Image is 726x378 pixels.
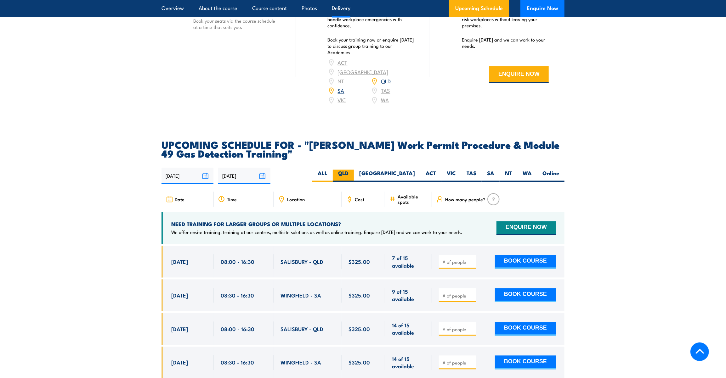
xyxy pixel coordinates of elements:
span: Available spots [398,194,428,205]
input: # of people [442,326,474,333]
span: WINGFIELD - SA [281,292,321,299]
span: Date [175,197,184,202]
span: [DATE] [171,359,188,366]
span: Cost [355,197,364,202]
h4: NEED TRAINING FOR LARGER GROUPS OR MULTIPLE LOCATIONS? [171,221,462,228]
input: From date [162,168,213,184]
span: Location [287,197,305,202]
label: WA [517,170,537,182]
span: 14 of 15 available [392,355,425,370]
label: NT [500,170,517,182]
span: SALISBURY - QLD [281,258,323,265]
label: ALL [312,170,333,182]
p: Book your training now or enquire [DATE] to discuss group training to our Academies [328,36,415,55]
input: # of people [442,259,474,265]
a: SA [338,87,344,94]
a: QLD [381,77,391,85]
span: WINGFIELD - SA [281,359,321,366]
label: [GEOGRAPHIC_DATA] [354,170,420,182]
button: ENQUIRE NOW [496,221,556,235]
button: BOOK COURSE [495,356,556,370]
label: ACT [420,170,441,182]
span: 08:00 - 16:30 [221,325,254,333]
span: SALISBURY - QLD [281,325,323,333]
span: $325.00 [349,292,370,299]
span: 7 of 15 available [392,254,425,269]
label: VIC [441,170,461,182]
span: [DATE] [171,292,188,299]
p: We offer onsite training, training at our centres, multisite solutions as well as online training... [171,229,462,236]
span: 08:00 - 16:30 [221,258,254,265]
input: # of people [442,293,474,299]
span: How many people? [445,197,485,202]
span: $325.00 [349,359,370,366]
input: # of people [442,360,474,366]
label: QLD [333,170,354,182]
span: 08:30 - 16:30 [221,359,254,366]
span: 14 of 15 available [392,322,425,336]
button: BOOK COURSE [495,288,556,302]
span: Time [227,197,237,202]
button: ENQUIRE NOW [489,66,549,83]
button: BOOK COURSE [495,255,556,269]
label: TAS [461,170,482,182]
span: 9 of 15 available [392,288,425,303]
label: Online [537,170,564,182]
span: $325.00 [349,258,370,265]
span: [DATE] [171,258,188,265]
span: 08:30 - 16:30 [221,292,254,299]
span: $325.00 [349,325,370,333]
span: [DATE] [171,325,188,333]
label: SA [482,170,500,182]
input: To date [218,168,270,184]
h2: UPCOMING SCHEDULE FOR - "[PERSON_NAME] Work Permit Procedure & Module 49 Gas Detection Training" [162,140,564,158]
p: Enquire [DATE] and we can work to your needs. [462,36,549,49]
button: BOOK COURSE [495,322,556,336]
p: Book your seats via the course schedule at a time that suits you. [193,18,280,30]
